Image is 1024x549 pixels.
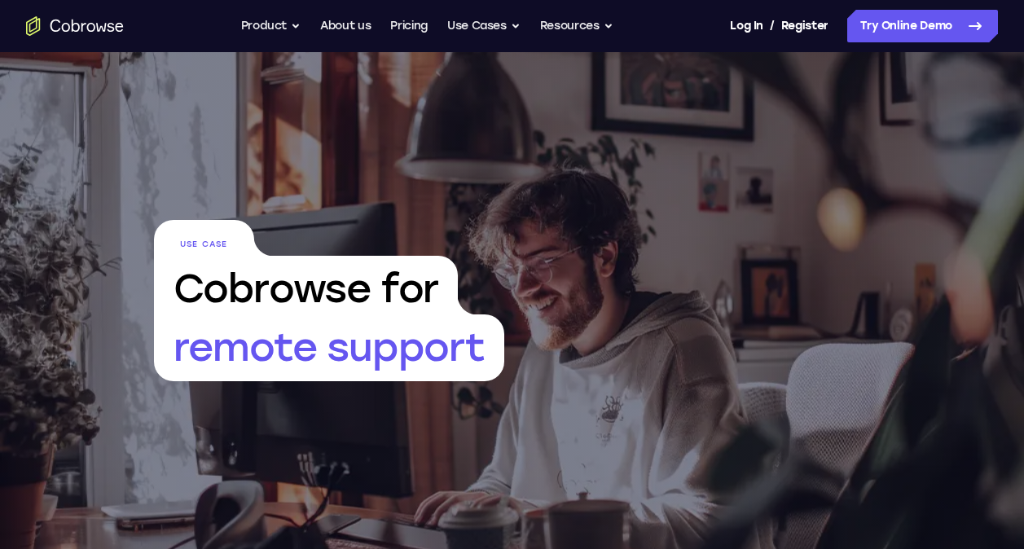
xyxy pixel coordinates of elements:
[540,10,613,42] button: Resources
[390,10,428,42] a: Pricing
[447,10,521,42] button: Use Cases
[730,10,763,42] a: Log In
[241,10,301,42] button: Product
[26,16,124,36] a: Go to the home page
[154,256,459,314] span: Cobrowse for
[781,10,828,42] a: Register
[154,314,504,381] span: remote support
[847,10,998,42] a: Try Online Demo
[320,10,371,42] a: About us
[154,220,254,256] span: Use Case
[770,16,775,36] span: /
